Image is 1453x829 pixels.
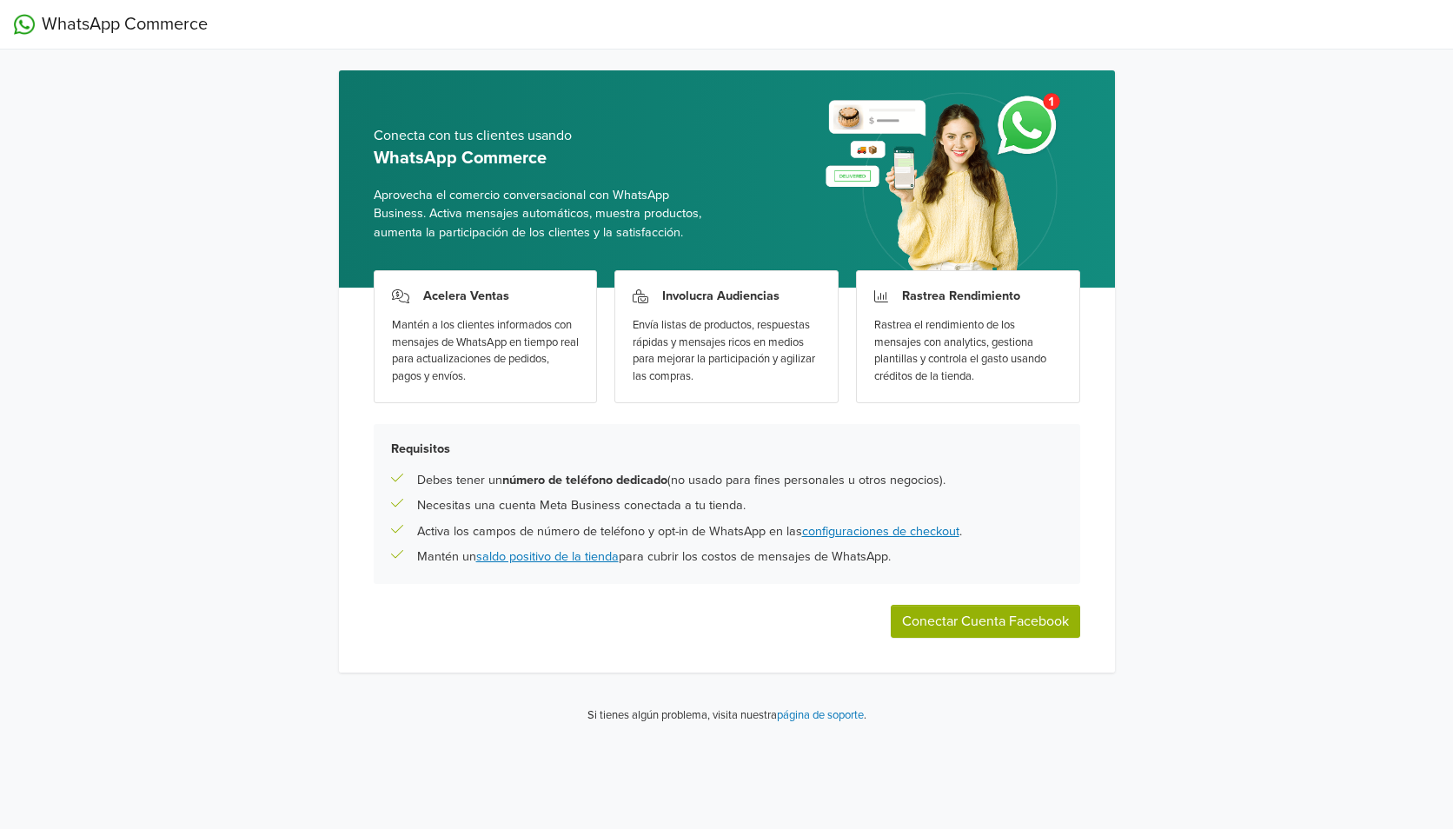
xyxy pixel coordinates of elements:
button: Conectar Cuenta Facebook [891,605,1080,638]
div: Mantén a los clientes informados con mensajes de WhatsApp en tiempo real para actualizaciones de ... [392,317,580,385]
h5: Requisitos [391,441,1063,456]
img: WhatsApp [14,14,35,35]
div: Envía listas de productos, respuestas rápidas y mensajes ricos en medios para mejorar la particip... [633,317,820,385]
p: Necesitas una cuenta Meta Business conectada a tu tienda. [417,496,746,515]
p: Debes tener un (no usado para fines personales u otros negocios). [417,471,945,490]
a: configuraciones de checkout [802,524,959,539]
p: Mantén un para cubrir los costos de mensajes de WhatsApp. [417,547,891,567]
h3: Involucra Audiencias [662,288,780,303]
h5: WhatsApp Commerce [374,148,713,169]
a: página de soporte [777,708,864,722]
h5: Conecta con tus clientes usando [374,128,713,144]
span: Aprovecha el comercio conversacional con WhatsApp Business. Activa mensajes automáticos, muestra ... [374,186,713,242]
span: WhatsApp Commerce [42,11,208,37]
h3: Acelera Ventas [423,288,509,303]
h3: Rastrea Rendimiento [902,288,1020,303]
a: saldo positivo de la tienda [476,549,619,564]
img: whatsapp_setup_banner [811,83,1079,288]
div: Rastrea el rendimiento de los mensajes con analytics, gestiona plantillas y controla el gasto usa... [874,317,1062,385]
p: Si tienes algún problema, visita nuestra . [587,707,866,725]
p: Activa los campos de número de teléfono y opt-in de WhatsApp en las . [417,522,962,541]
b: número de teléfono dedicado [502,473,667,487]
